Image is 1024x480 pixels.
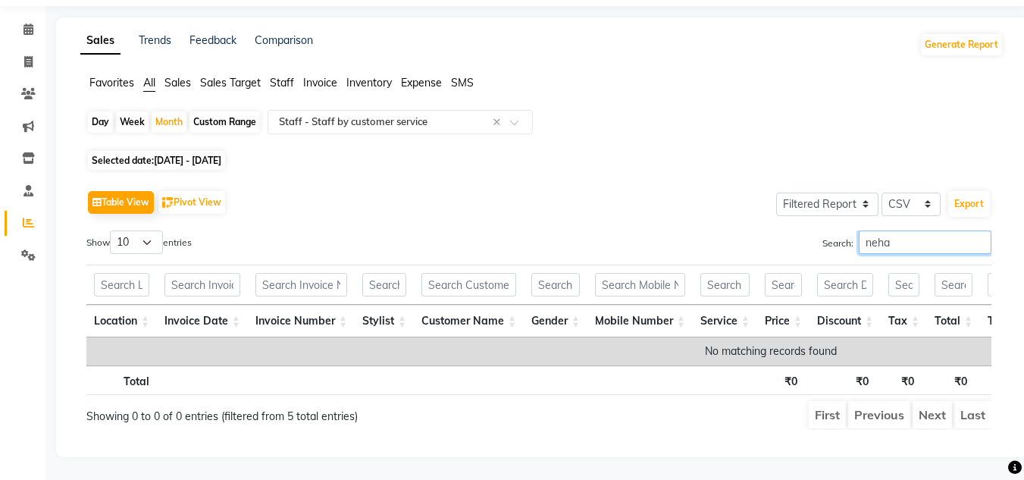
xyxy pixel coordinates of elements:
th: Mobile Number: activate to sort column ascending [587,305,693,337]
input: Search Price [765,273,802,296]
span: Sales Target [200,76,261,89]
div: Day [88,111,113,133]
span: Favorites [89,76,134,89]
a: Trends [139,33,171,47]
input: Search Total [935,273,972,296]
button: Generate Report [921,34,1002,55]
button: Table View [88,191,154,214]
input: Search Service [700,273,750,296]
span: Staff [270,76,294,89]
th: Discount: activate to sort column ascending [809,305,881,337]
th: Service: activate to sort column ascending [693,305,757,337]
img: pivot.png [162,197,174,209]
th: ₹0 [922,365,974,395]
input: Search Gender [531,273,580,296]
a: Sales [80,27,121,55]
a: Feedback [189,33,236,47]
label: Show entries [86,231,192,254]
th: Price: activate to sort column ascending [757,305,809,337]
button: Export [948,191,990,217]
span: Selected date: [88,151,225,170]
input: Search Invoice Date [164,273,240,296]
th: Total: activate to sort column ascending [927,305,980,337]
input: Search Location [94,273,149,296]
th: Tax: activate to sort column ascending [881,305,927,337]
div: Week [116,111,149,133]
th: Total [86,365,157,395]
span: Clear all [493,115,506,130]
th: Location: activate to sort column ascending [86,305,157,337]
input: Search Discount [817,273,873,296]
th: Customer Name: activate to sort column ascending [414,305,524,337]
span: Invoice [303,76,337,89]
span: SMS [451,76,474,89]
span: Sales [164,76,191,89]
a: Comparison [255,33,313,47]
th: ₹0 [753,365,805,395]
th: Invoice Number: activate to sort column ascending [248,305,355,337]
input: Search Tax [888,273,919,296]
span: [DATE] - [DATE] [154,155,221,166]
th: ₹0 [876,365,922,395]
th: ₹0 [805,365,877,395]
th: Invoice Date: activate to sort column ascending [157,305,248,337]
div: Month [152,111,186,133]
th: Stylist: activate to sort column ascending [355,305,414,337]
label: Search: [822,231,991,254]
input: Search Customer Name [421,273,516,296]
input: Search: [859,231,991,254]
span: Expense [401,76,442,89]
div: Custom Range [189,111,260,133]
input: Search Invoice Number [255,273,347,296]
input: Search Stylist [362,273,406,296]
input: Search Mobile Number [595,273,685,296]
span: All [143,76,155,89]
span: Inventory [346,76,392,89]
div: Showing 0 to 0 of 0 entries (filtered from 5 total entries) [86,400,450,425]
th: Gender: activate to sort column ascending [524,305,587,337]
button: Pivot View [158,191,225,214]
select: Showentries [110,231,163,254]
